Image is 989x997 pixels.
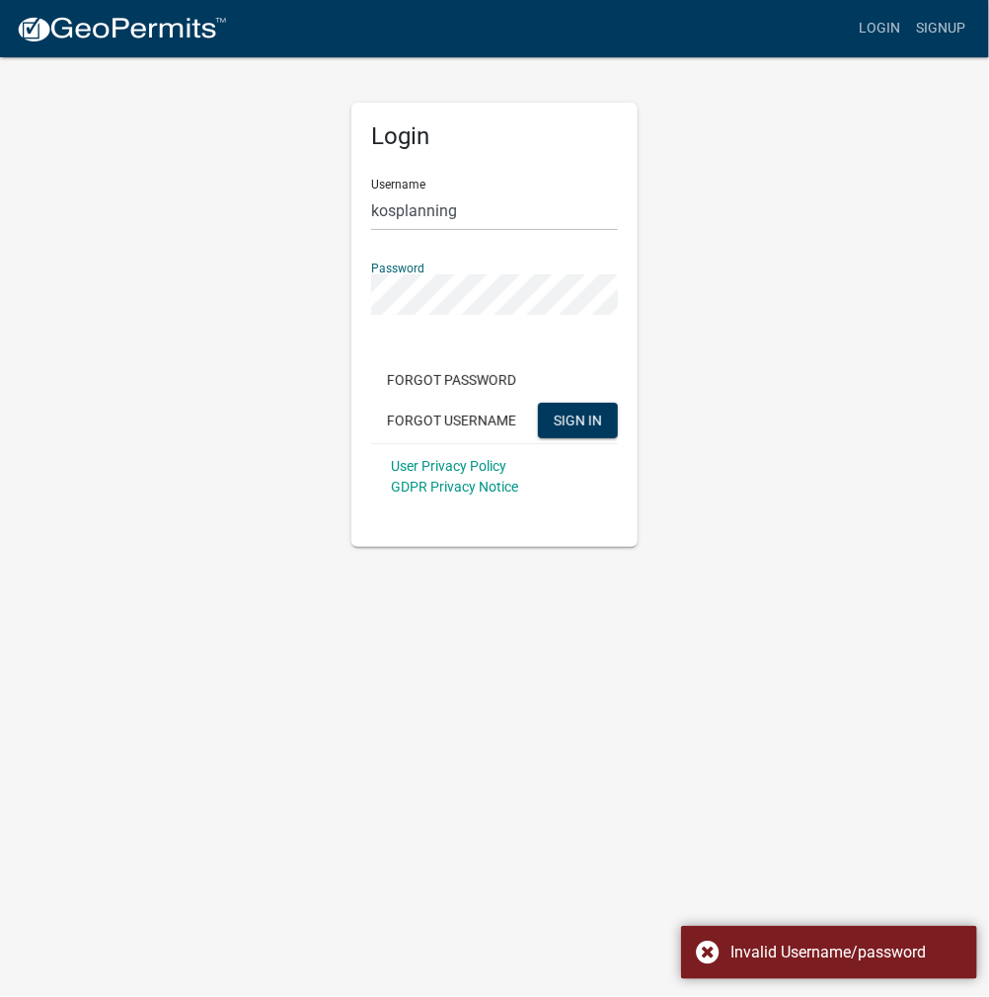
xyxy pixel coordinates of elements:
[371,362,532,398] button: Forgot Password
[391,479,518,495] a: GDPR Privacy Notice
[371,122,618,151] h5: Login
[538,403,618,438] button: SIGN IN
[730,941,962,964] div: Invalid Username/password
[391,458,506,474] a: User Privacy Policy
[371,403,532,438] button: Forgot Username
[851,10,908,47] a: Login
[554,412,602,427] span: SIGN IN
[908,10,973,47] a: Signup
